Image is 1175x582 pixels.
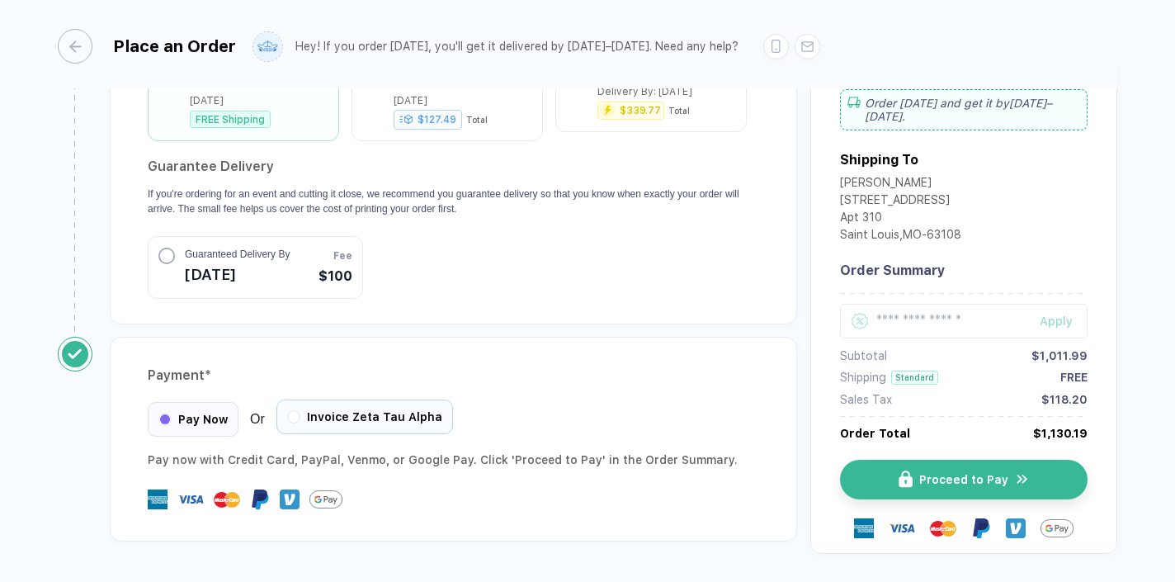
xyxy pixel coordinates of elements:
img: master-card [214,486,240,513]
img: user profile [253,32,282,61]
div: FREE [1060,371,1088,385]
img: express [148,490,168,509]
img: Venmo [280,490,300,509]
button: Apply [1019,304,1088,338]
div: Pay Now [148,402,238,437]
div: Hey! If you order [DATE], you'll get it delivered by [DATE]–[DATE]. Need any help? [295,40,739,54]
div: FREE Shipping [190,111,271,128]
div: Order [DATE] and get it by [DATE]–[DATE] . [840,89,1088,130]
span: [DATE] [185,262,290,288]
div: $1,130.19 [1033,427,1088,440]
div: Invoice Zeta Tau Alpha [276,400,453,434]
div: Standard [891,371,938,385]
img: Paypal [250,490,270,509]
h2: Guarantee Delivery [148,154,759,180]
img: express [854,518,874,538]
div: Subtotal [840,349,887,362]
img: icon [899,471,913,489]
div: Or [148,402,453,437]
div: Total [668,106,690,116]
div: Est. Delivery By: [DATE]–[DATE] [394,73,530,110]
div: Shipping To [840,152,918,168]
div: Saint Louis , MO - 63108 [840,228,961,245]
img: GPay [1041,512,1074,545]
p: If you're ordering for an event and cutting it close, we recommend you guarantee delivery so that... [148,187,759,216]
div: $127.49 [394,110,462,130]
img: Venmo [1006,518,1026,538]
div: $118.20 [1041,393,1088,406]
span: Invoice Zeta Tau Alpha [307,410,442,423]
div: [STREET_ADDRESS] [840,193,961,211]
button: iconProceed to Payicon [840,460,1088,499]
div: Place an Order [113,36,236,56]
div: Order Total [840,427,910,440]
div: Est. Delivery By: [DATE]–[DATE] [190,73,326,110]
div: $339.77 [620,106,661,116]
img: master-card [930,515,956,542]
button: Guaranteed Delivery By[DATE]Fee$100 [148,236,363,299]
img: GPay [309,483,342,516]
div: Apply [1040,315,1088,328]
span: $100 [319,267,352,286]
div: [PERSON_NAME] [840,176,961,193]
span: Pay Now [178,413,228,426]
span: Fee [333,248,352,263]
img: visa [177,486,204,513]
div: 6 Days Fresh Prints FlashDelivery By: [DATE]$339.77Total [569,67,734,119]
div: Pay now with Credit Card, PayPal , Venmo , or Google Pay. Click 'Proceed to Pay' in the Order Sum... [148,450,759,470]
div: 10–12 days ExpeditedEst. Delivery By: [DATE]–[DATE]$127.49Total [365,58,530,128]
div: Sales Tax [840,393,892,406]
span: Guaranteed Delivery By [185,247,290,262]
div: Order Summary [840,263,1088,278]
div: Total [466,115,488,125]
div: 11–14 days StandardEst. Delivery By: [DATE]–[DATE]FREE Shipping [161,58,326,128]
img: Paypal [971,518,991,538]
div: Delivery By: [DATE] [597,83,692,101]
div: Shipping [840,371,886,385]
div: Payment [148,362,759,389]
div: $1,011.99 [1031,349,1088,362]
img: icon [1015,472,1030,488]
img: visa [889,515,915,542]
span: Proceed to Pay [919,473,1008,486]
div: Apt 310 [840,211,961,228]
